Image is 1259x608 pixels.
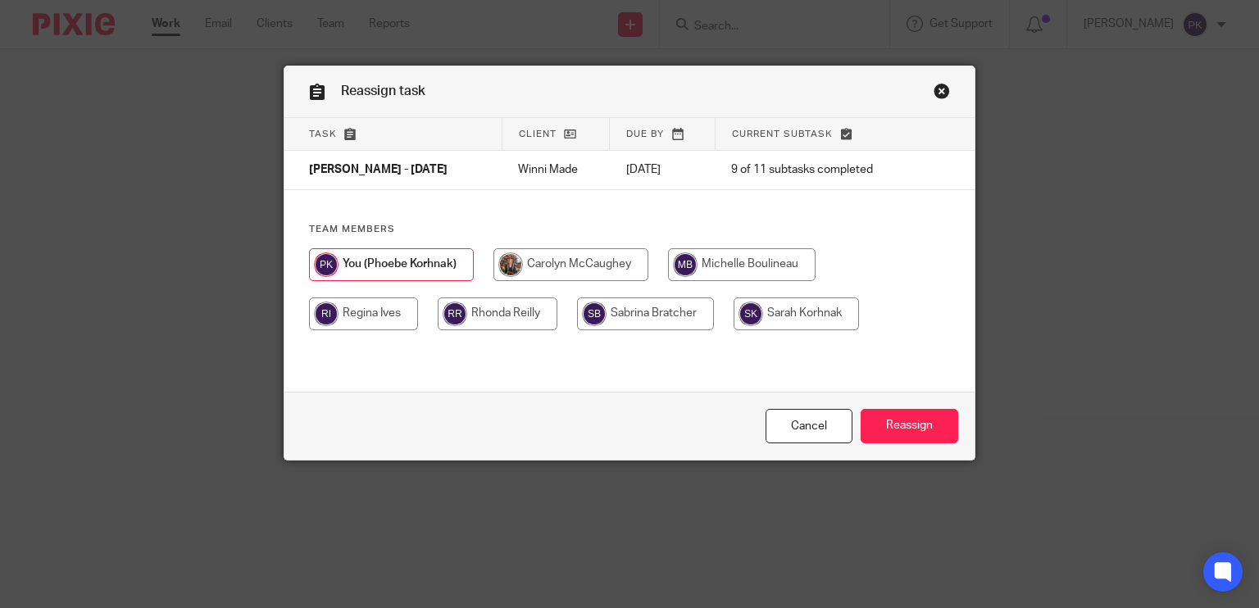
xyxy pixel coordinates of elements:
span: Task [309,129,337,138]
span: Current subtask [732,129,833,138]
p: Winni Made [518,161,593,178]
span: [PERSON_NAME] - [DATE] [309,165,448,176]
td: 9 of 11 subtasks completed [715,151,917,190]
a: Close this dialog window [934,83,950,105]
span: Reassign task [341,84,425,98]
span: Client [519,129,557,138]
h4: Team members [309,223,951,236]
span: Due by [626,129,664,138]
input: Reassign [861,409,958,444]
a: Close this dialog window [766,409,852,444]
p: [DATE] [626,161,699,178]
